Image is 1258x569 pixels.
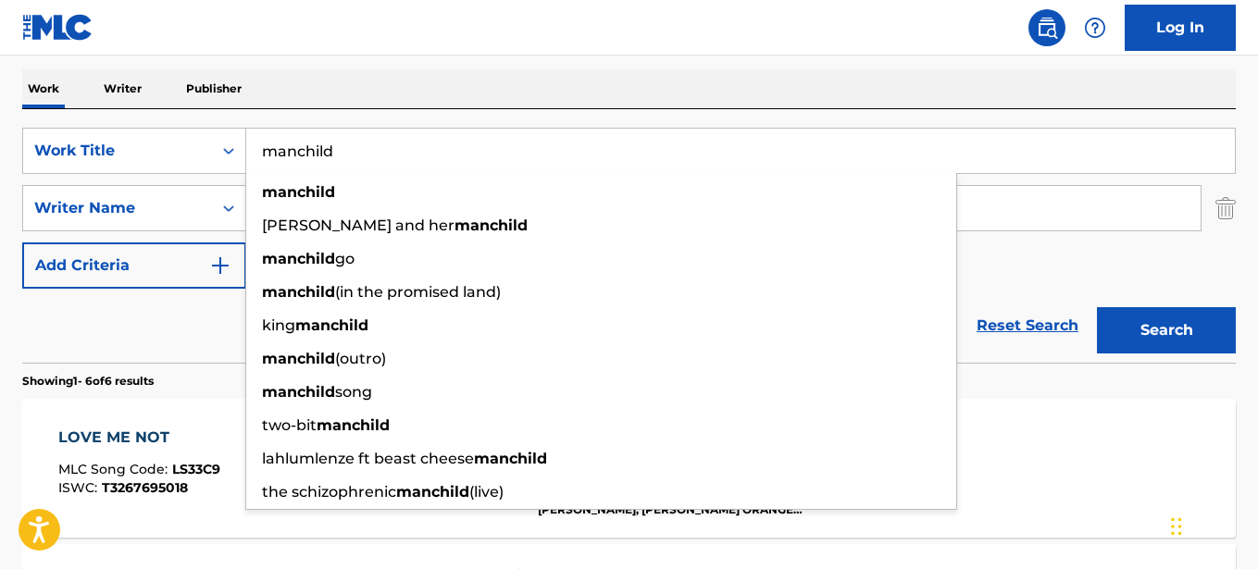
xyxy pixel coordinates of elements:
strong: manchild [317,416,390,434]
span: ISWC : [58,479,102,496]
img: help [1084,17,1106,39]
strong: manchild [455,216,528,234]
p: Showing 1 - 6 of 6 results [22,373,154,390]
p: Writer [98,69,147,108]
span: (outro) [335,350,386,367]
img: Delete Criterion [1215,185,1236,231]
img: MLC Logo [22,14,93,41]
button: Add Criteria [22,242,246,289]
a: LOVE ME NOTMLC Song Code:LS33C9ISWC:T3267695018Writers (11)[PERSON_NAME], [PERSON_NAME] [PERSON_N... [22,399,1236,538]
img: search [1036,17,1058,39]
span: the schizophrenic [262,483,396,501]
strong: manchild [262,250,335,267]
div: Work Title [34,140,201,162]
span: [PERSON_NAME] and her [262,216,455,234]
span: LS33C9 [172,461,220,477]
strong: manchild [295,316,368,334]
strong: manchild [262,283,335,301]
p: Work [22,69,65,108]
strong: manchild [262,383,335,401]
div: LOVE ME NOT [58,427,220,449]
div: Drag [1171,499,1182,554]
img: 9d2ae6d4665cec9f34b9.svg [209,254,231,277]
span: T3267695018 [102,479,188,496]
strong: manchild [474,450,547,467]
a: Log In [1125,5,1236,51]
span: song [335,383,372,401]
a: Reset Search [967,305,1088,346]
strong: manchild [396,483,469,501]
div: Help [1077,9,1114,46]
span: go [335,250,355,267]
span: (in the promised land) [335,283,501,301]
strong: manchild [262,350,335,367]
span: MLC Song Code : [58,461,172,477]
iframe: Chat Widget [1165,480,1258,569]
span: (live) [469,483,504,501]
span: two-bit [262,416,317,434]
a: Public Search [1028,9,1065,46]
div: Writer Name [34,197,201,219]
p: Publisher [181,69,247,108]
strong: manchild [262,183,335,201]
form: Search Form [22,128,1236,363]
span: king [262,316,295,334]
button: Search [1097,307,1236,353]
span: lahlumlenze ft beast cheese [262,450,474,467]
